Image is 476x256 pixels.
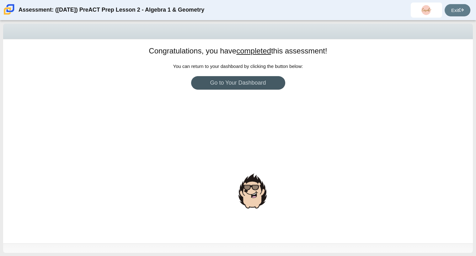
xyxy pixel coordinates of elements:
[149,46,327,56] h1: Congratulations, you have this assessment!
[19,3,204,18] div: Assessment: ([DATE]) PreACT Prep Lesson 2 - Algebra 1 & Geometry
[3,12,16,17] a: Carmen School of Science & Technology
[173,64,303,69] span: You can return to your dashboard by clicking the button below:
[191,76,285,90] a: Go to Your Dashboard
[236,47,271,55] u: completed
[445,4,470,16] a: Exit
[3,3,16,16] img: Carmen School of Science & Technology
[421,5,431,15] img: sharlayah.dyson.QXYnXQ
